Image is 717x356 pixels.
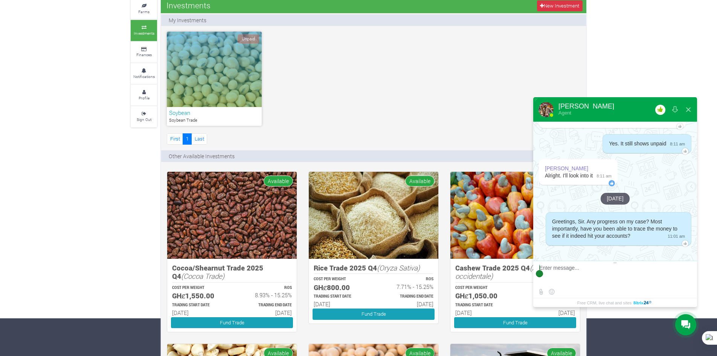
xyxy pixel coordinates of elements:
h6: [DATE] [314,301,367,307]
span: Greetings, Sir. Any progress on my case? Most importantly, have you been able to trace the money ... [552,218,677,239]
span: Alright. I'll look into it [545,173,593,179]
h5: GHȼ1,050.00 [455,292,508,300]
button: Rate our service [653,101,667,119]
h6: [DATE] [239,309,292,316]
label: Send file [536,287,546,296]
a: Notifications [131,63,157,84]
a: First [167,133,183,144]
div: [PERSON_NAME] [545,165,588,172]
span: 8:11 am [593,172,612,179]
p: Estimated Trading End Date [380,294,433,299]
a: Fund Trade [313,309,435,319]
p: COST PER WEIGHT [172,285,225,291]
h6: 7.71% - 15.25% [380,283,433,290]
small: Notifications [133,74,155,79]
nav: Page Navigation [167,133,207,144]
small: Finances [136,52,152,57]
p: Estimated Trading End Date [239,303,292,308]
span: Available [405,176,435,186]
button: Select emoticon [547,287,556,296]
button: Close widget [682,101,695,119]
img: growforme image [167,172,297,259]
h6: 8.09% - 15.28% [522,292,575,298]
i: (Cocoa Trade) [181,271,224,281]
a: Sign Out [131,106,157,127]
h6: [DATE] [455,309,508,316]
i: (Anacardium occidentale) [455,263,569,281]
i: (Oryza Sativa) [377,263,420,272]
span: 8:11 am [666,140,685,147]
p: ROS [522,285,575,291]
p: COST PER WEIGHT [314,277,367,282]
span: Available [264,176,293,186]
p: ROS [239,285,292,291]
p: Estimated Trading End Date [522,303,575,308]
div: Agent [558,110,614,116]
img: growforme image [450,172,580,259]
span: Free CRM, live chat and sites [577,298,632,307]
img: growforme image [309,172,438,259]
p: Estimated Trading Start Date [172,303,225,308]
span: Unpaid [238,34,259,44]
small: Sign Out [137,117,151,122]
a: Fund Trade [454,317,576,328]
a: Free CRM, live chat and sites [577,298,653,307]
p: ROS [380,277,433,282]
a: Last [191,133,207,144]
small: Investments [134,31,154,36]
h6: [DATE] [522,309,575,316]
h6: Soybean [169,109,259,116]
span: 11:01 am [664,232,685,240]
h5: Rice Trade 2025 Q4 [314,264,433,272]
div: [DATE] [601,193,629,205]
p: Estimated Trading Start Date [455,303,508,308]
p: COST PER WEIGHT [455,285,508,291]
h5: GHȼ800.00 [314,283,367,292]
h6: [DATE] [172,309,225,316]
small: Profile [139,95,150,101]
a: Unpaid Soybean Soybean Trade [167,32,262,126]
p: Soybean Trade [169,117,259,124]
a: Finances [131,42,157,63]
h5: Cocoa/Shearnut Trade 2025 Q4 [172,264,292,281]
div: [PERSON_NAME] [558,103,614,110]
button: Download conversation history [668,101,682,119]
a: 1 [183,133,192,144]
span: Yes. It still shows unpaid [609,141,666,147]
p: Estimated Trading Start Date [314,294,367,299]
a: New Investment [537,0,583,11]
h6: [DATE] [380,301,433,307]
a: Fund Trade [171,317,293,328]
p: Other Available Investments [169,152,235,160]
a: Profile [131,85,157,105]
h5: GHȼ1,550.00 [172,292,225,300]
h5: Cashew Trade 2025 Q4 [455,264,575,281]
h6: 8.93% - 15.25% [239,292,292,298]
p: My Investments [169,16,206,24]
small: Farms [138,9,150,14]
a: Investments [131,20,157,41]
